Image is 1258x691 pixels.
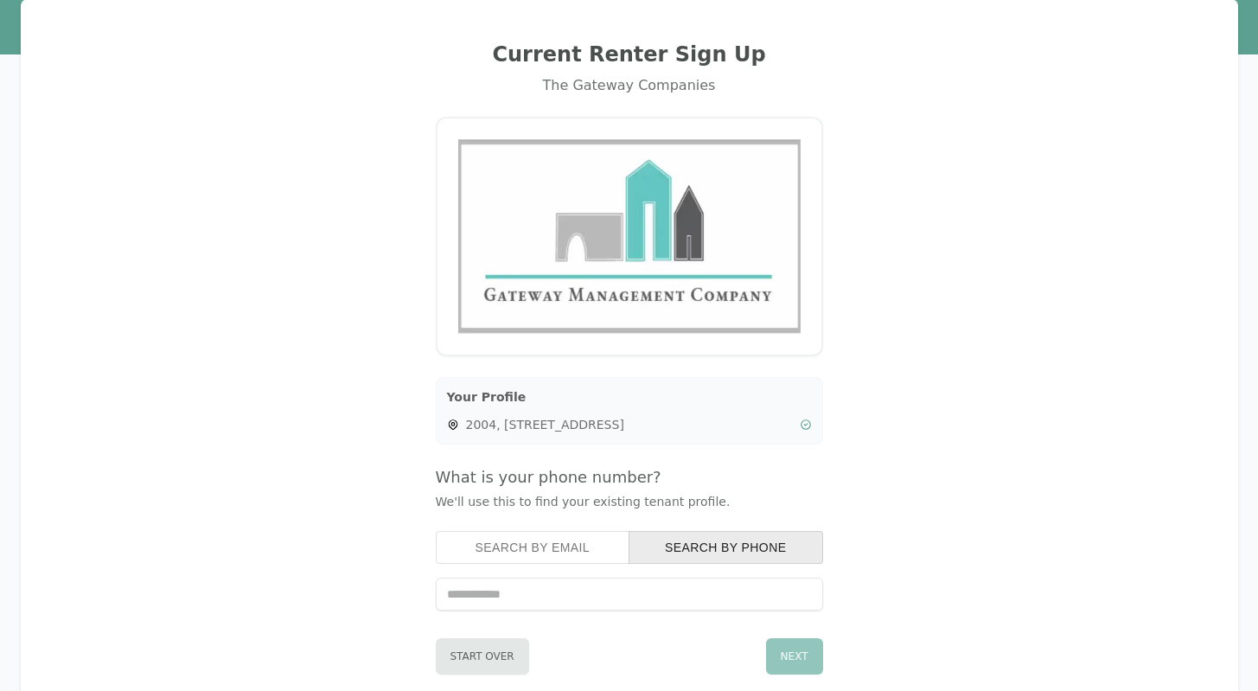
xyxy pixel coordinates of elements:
[436,493,823,510] p: We'll use this to find your existing tenant profile.
[447,388,812,406] h3: Your Profile
[42,41,1217,68] h2: Current Renter Sign Up
[42,75,1217,96] div: The Gateway Companies
[436,531,630,564] button: search by email
[436,531,823,564] div: Search type
[466,416,793,433] span: 2004, [STREET_ADDRESS]
[436,638,529,675] button: Start Over
[458,139,801,334] img: Gateway Management
[436,465,823,489] h4: What is your phone number?
[629,531,823,564] button: search by phone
